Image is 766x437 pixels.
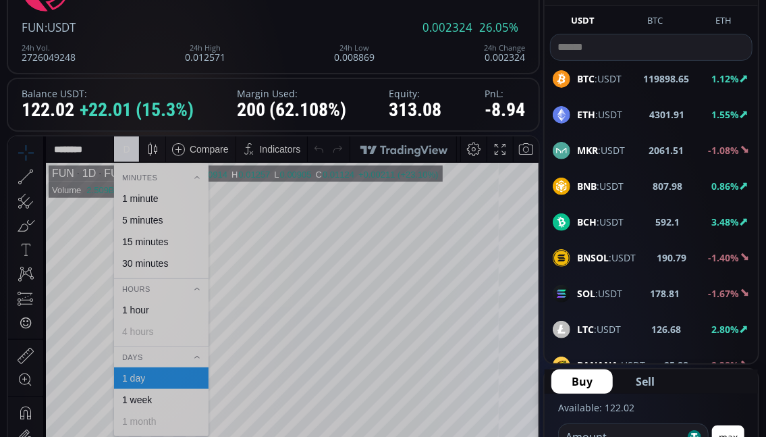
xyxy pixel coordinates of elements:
[252,7,293,18] div: Indicators
[334,44,375,62] div: 0.008869
[106,34,200,49] div: Minutes
[577,143,625,157] span: :USDT
[665,358,689,372] b: 25.88
[185,44,225,62] div: 0.012571
[551,369,613,394] button: Buy
[350,33,431,43] div: +0.00211 (+23.10%)
[114,236,137,247] div: 1 day
[230,33,262,43] div: 0.01257
[22,88,194,99] label: Balance USDT:
[115,7,121,18] div: D
[708,251,739,264] b: -1.40%
[422,22,472,34] span: 0.002324
[272,33,304,43] div: 0.00905
[711,72,739,85] b: 1.12%
[389,100,441,121] div: 313.08
[22,44,76,62] div: 2726049248
[577,107,622,122] span: :USDT
[653,179,682,193] b: 807.98
[12,180,23,193] div: 
[566,14,600,31] button: USDT
[114,57,151,68] div: 1 minute
[577,359,618,371] b: BANANA
[577,286,622,301] span: :USDT
[22,20,45,35] span: FUN
[114,122,160,132] div: 30 minutes
[114,258,144,269] div: 1 week
[577,358,645,372] span: :USDT
[577,215,624,229] span: :USDT
[558,401,634,414] label: Available: 122.02
[266,33,271,43] div: L
[485,100,525,121] div: -8.94
[577,323,594,336] b: LTC
[577,287,595,300] b: SOL
[22,44,76,52] div: 24h Vol.
[114,168,141,179] div: 1 hour
[577,251,636,265] span: :USDT
[188,33,219,43] div: 0.00914
[642,14,668,31] button: BTC
[484,44,525,52] div: 24h Change
[651,286,680,301] b: 178.81
[577,251,609,264] b: BNSOL
[223,33,230,43] div: H
[577,72,622,86] span: :USDT
[114,100,160,111] div: 15 minutes
[577,144,598,157] b: MKR
[114,78,155,89] div: 5 minutes
[711,180,739,192] b: 0.86%
[66,31,88,43] div: 1D
[636,374,655,390] span: Sell
[651,322,681,336] b: 126.68
[484,44,525,62] div: 0.002324
[577,322,621,336] span: :USDT
[114,280,148,290] div: 1 month
[649,107,684,122] b: 4301.91
[106,145,200,160] div: Hours
[237,100,346,121] div: 200 (62.108%)
[114,190,146,201] div: 4 hours
[334,44,375,52] div: 24h Low
[615,369,675,394] button: Sell
[44,31,66,43] div: FUN
[106,213,200,228] div: Days
[182,7,221,18] div: Compare
[644,72,690,86] b: 119898.65
[78,49,106,59] div: 2.509B
[708,359,739,371] b: -2.38%
[655,215,680,229] b: 592.1
[485,88,525,99] label: PnL:
[389,88,441,99] label: Equity:
[308,33,314,43] div: C
[711,108,739,121] b: 1.55%
[44,49,73,59] div: Volume
[314,33,346,43] div: 0.01124
[88,31,147,43] div: FUNToken
[577,108,595,121] b: ETH
[577,180,597,192] b: BNB
[708,287,739,300] b: -1.67%
[708,144,739,157] b: -1.08%
[711,323,739,336] b: 2.80%
[45,20,76,35] span: :USDT
[479,22,518,34] span: 26.05%
[577,179,624,193] span: :USDT
[22,100,194,121] div: 122.02
[577,215,597,228] b: BCH
[649,143,684,157] b: 2061.51
[577,72,595,85] b: BTC
[711,215,739,228] b: 3.48%
[657,251,687,265] b: 190.79
[710,14,737,31] button: ETH
[572,374,593,390] span: Buy
[80,100,194,121] span: +22.01 (15.3%)
[185,44,225,52] div: 24h High
[237,88,346,99] label: Margin Used:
